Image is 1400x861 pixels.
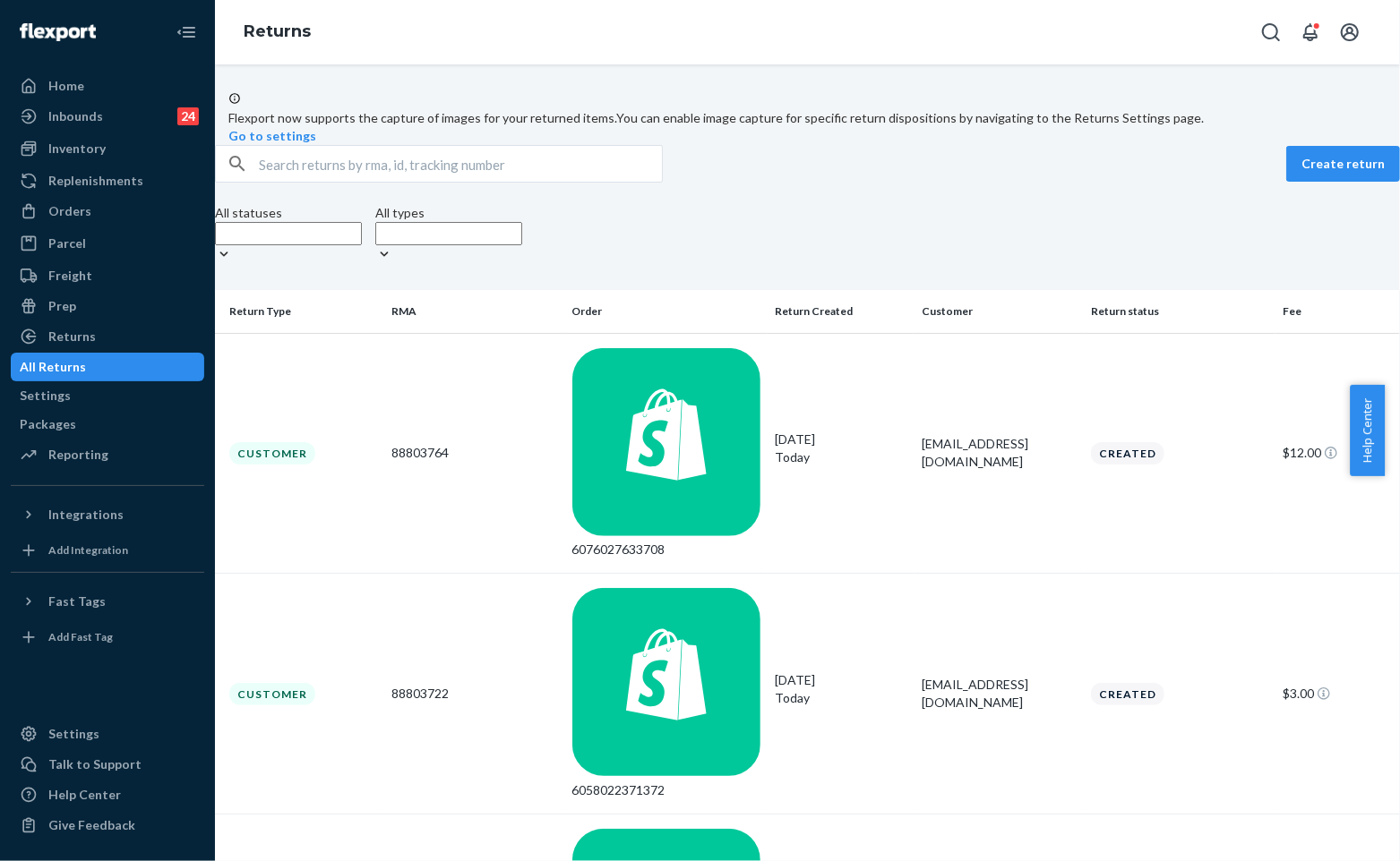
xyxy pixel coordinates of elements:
input: All types [375,222,522,245]
div: Parcel [48,234,86,252]
th: Return Type [215,290,384,333]
div: Inbounds [48,107,103,125]
td: $3.00 [1275,574,1400,814]
div: Freight [48,267,92,285]
a: Talk to Support [11,750,204,779]
div: 6076027633708 [572,541,761,558]
a: Freight [11,261,204,290]
span: Flexport now supports the capture of images for your returned items. [228,110,616,125]
div: Replenishments [48,172,143,190]
a: Inventory [11,134,204,163]
div: Help Center [48,786,121,804]
th: Customer [915,290,1084,333]
div: All types [375,204,522,222]
div: Settings [20,387,71,405]
div: Give Feedback [48,816,135,834]
button: Give Feedback [11,811,204,840]
a: Returns [11,322,204,351]
div: Created [1091,683,1164,705]
a: Add Integration [11,536,204,565]
button: Help Center [1350,385,1385,476]
div: All statuses [215,204,362,222]
div: 6058022371372 [572,781,761,799]
a: Returns [244,21,311,41]
div: All Returns [20,358,86,376]
a: Packages [11,410,204,439]
th: Return Created [768,290,915,333]
div: Inventory [48,140,106,158]
a: Add Fast Tag [11,623,204,652]
img: Flexport logo [20,23,96,41]
a: Help Center [11,780,204,809]
span: You can enable image capture for specific return dispositions by navigating to the Returns Settin... [616,110,1204,125]
th: Order [565,290,769,333]
div: Created [1091,442,1164,465]
th: RMA [384,290,565,333]
input: All statuses [215,222,362,245]
a: Replenishments [11,166,204,195]
th: Fee [1275,290,1400,333]
div: Talk to Support [48,755,142,773]
div: Integrations [48,506,124,524]
a: Settings [11,720,204,748]
div: 88803722 [391,685,558,703]
div: [EMAIL_ADDRESS][DOMAIN_NAME] [922,676,1077,712]
div: Add Fast Tag [48,629,113,644]
a: Home [11,72,204,100]
button: Fast Tags [11,587,204,616]
th: Return status [1084,290,1275,333]
div: Add Integration [48,542,128,558]
div: Orders [48,202,91,220]
button: Open account menu [1332,14,1368,50]
button: Close Navigation [168,14,204,50]
a: Settings [11,381,204,410]
p: Today [775,448,907,466]
p: Today [775,689,907,707]
button: Integrations [11,500,204,529]
div: 88803764 [391,444,558,462]
div: Prep [48,297,76,315]
div: Settings [48,725,99,743]
button: Create return [1286,146,1400,182]
div: Packages [20,415,76,433]
div: Reporting [48,446,108,464]
a: Inbounds24 [11,102,204,131]
a: Reporting [11,440,204,469]
div: Home [48,77,84,95]
div: [DATE] [775,671,907,707]
a: Orders [11,197,204,226]
div: [DATE] [775,430,907,466]
input: Search returns by rma, id, tracking number [259,146,662,182]
button: Open notifications [1293,14,1328,50]
div: Returns [48,328,96,345]
div: 24 [177,107,199,125]
button: Open Search Box [1253,14,1289,50]
td: $12.00 [1275,333,1400,574]
a: Prep [11,292,204,320]
button: Go to settings [228,127,316,145]
div: [EMAIL_ADDRESS][DOMAIN_NAME] [922,435,1077,471]
a: All Returns [11,353,204,381]
div: Fast Tags [48,592,106,610]
ol: breadcrumbs [229,6,325,58]
div: Customer [229,442,315,465]
div: Customer [229,683,315,705]
a: Parcel [11,229,204,258]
